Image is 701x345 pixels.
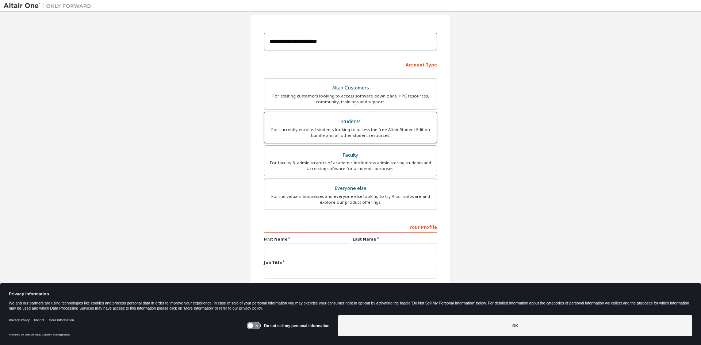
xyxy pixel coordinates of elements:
[269,193,432,205] div: For individuals, businesses and everyone else looking to try Altair software and explore our prod...
[264,221,437,233] div: Your Profile
[269,160,432,172] div: For faculty & administrators of academic institutions administering students and accessing softwa...
[4,2,95,9] img: Altair One
[269,83,432,93] div: Altair Customers
[269,183,432,193] div: Everyone else
[269,127,432,138] div: For currently enrolled students looking to access the free Altair Student Edition bundle and all ...
[269,116,432,127] div: Students
[264,58,437,70] div: Account Type
[269,93,432,105] div: For existing customers looking to access software downloads, HPC resources, community, trainings ...
[264,236,348,242] label: First Name
[264,260,437,265] label: Job Title
[353,236,437,242] label: Last Name
[269,150,432,160] div: Faculty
